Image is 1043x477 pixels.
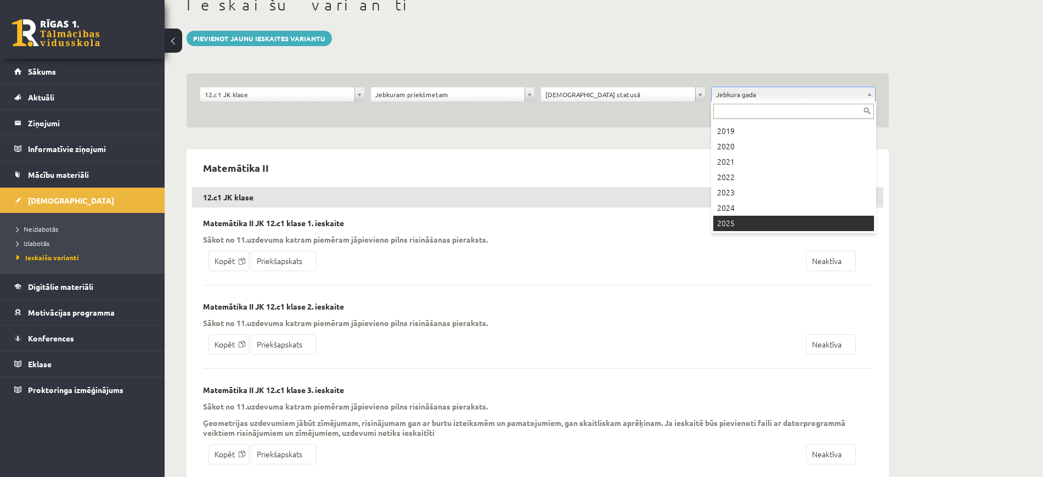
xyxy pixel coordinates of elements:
[713,185,874,200] div: 2023
[713,139,874,154] div: 2020
[713,200,874,216] div: 2024
[713,124,874,139] div: 2019
[713,170,874,185] div: 2022
[713,216,874,231] div: 2025
[713,154,874,170] div: 2021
